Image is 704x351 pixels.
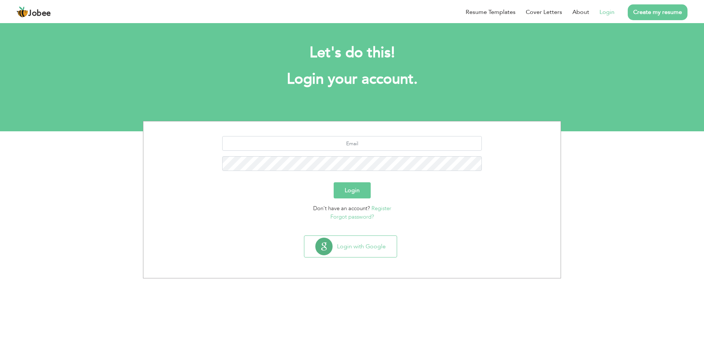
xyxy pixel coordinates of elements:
button: Login [334,182,371,198]
a: Register [371,205,391,212]
a: Cover Letters [526,8,562,17]
input: Email [222,136,482,151]
a: Login [599,8,615,17]
h2: Let's do this! [154,43,550,62]
a: Forgot password? [330,213,374,220]
h1: Login your account. [154,70,550,89]
span: Jobee [28,10,51,18]
img: jobee.io [16,6,28,18]
span: Don't have an account? [313,205,370,212]
button: Login with Google [304,236,397,257]
a: Resume Templates [466,8,516,17]
a: Jobee [16,6,51,18]
a: Create my resume [628,4,687,20]
a: About [572,8,589,17]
